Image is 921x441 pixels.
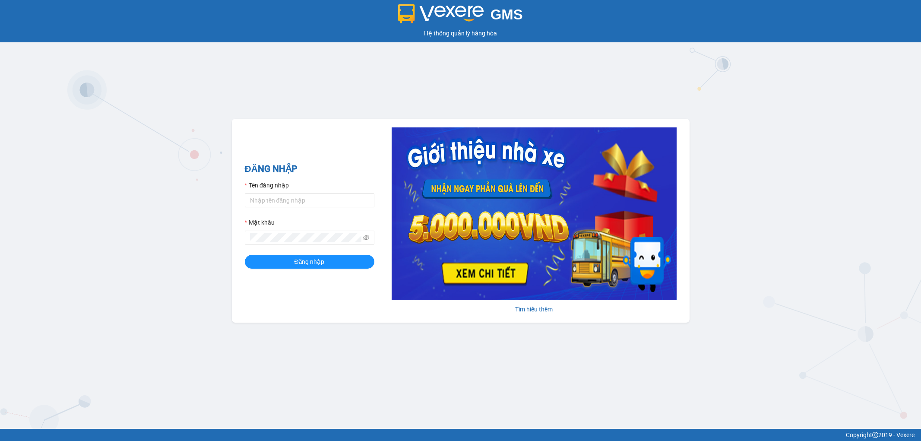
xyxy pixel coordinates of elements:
[245,162,374,176] h2: ĐĂNG NHẬP
[398,4,484,23] img: logo 2
[2,29,919,38] div: Hệ thống quản lý hàng hóa
[491,6,523,22] span: GMS
[398,13,523,20] a: GMS
[245,255,374,269] button: Đăng nhập
[6,430,915,440] div: Copyright 2019 - Vexere
[392,305,677,314] div: Tìm hiểu thêm
[245,181,289,190] label: Tên đăng nhập
[245,218,275,227] label: Mật khẩu
[392,127,677,300] img: banner-0
[250,233,361,242] input: Mật khẩu
[363,235,369,241] span: eye-invisible
[872,432,878,438] span: copyright
[245,194,374,207] input: Tên đăng nhập
[294,257,325,267] span: Đăng nhập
